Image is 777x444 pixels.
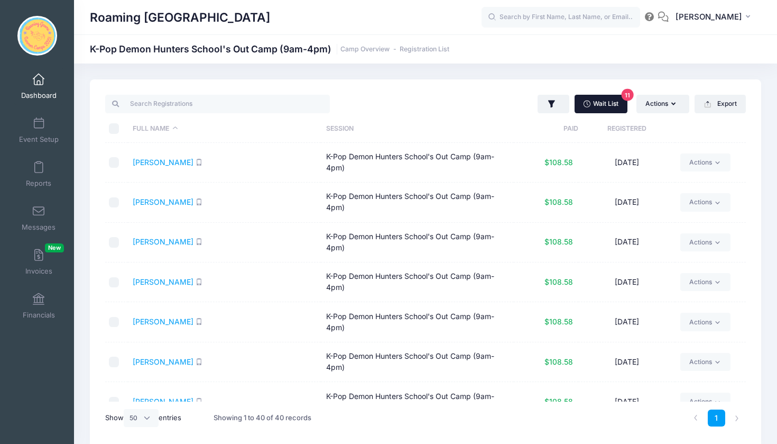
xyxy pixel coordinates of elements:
a: [PERSON_NAME] [133,158,193,167]
span: $108.58 [544,317,573,326]
i: SMS enabled [196,198,202,205]
td: [DATE] [578,223,675,262]
a: Dashboard [14,68,64,105]
button: Actions [636,95,689,113]
a: [PERSON_NAME] [133,277,193,286]
a: [PERSON_NAME] [133,317,193,326]
td: [DATE] [578,342,675,382]
a: Registration List [400,46,449,53]
span: Dashboard [21,91,57,100]
i: SMS enabled [196,238,202,245]
span: $108.58 [544,277,573,286]
a: InvoicesNew [14,243,64,280]
i: SMS enabled [196,398,202,405]
td: K-Pop Demon Hunters School's Out Camp (9am-4pm) [321,342,514,382]
th: Full Name: activate to sort column descending [128,115,321,143]
th: Registered: activate to sort column ascending [578,115,675,143]
span: Messages [22,223,55,232]
a: Actions [680,353,730,371]
h1: K-Pop Demon Hunters School's Out Camp (9am-4pm) [90,43,449,55]
h1: Roaming [GEOGRAPHIC_DATA] [90,5,270,30]
a: [PERSON_NAME] [133,197,193,206]
a: Actions [680,313,730,331]
input: Search Registrations [105,95,330,113]
td: [DATE] [578,262,675,302]
a: Event Setup [14,112,64,149]
label: Show entries [105,409,181,427]
span: Invoices [25,267,52,276]
a: Actions [680,193,730,211]
a: [PERSON_NAME] [133,357,193,366]
span: $108.58 [544,397,573,406]
a: [PERSON_NAME] [133,397,193,406]
td: [DATE] [578,143,675,183]
td: [DATE] [578,183,675,222]
span: $108.58 [544,237,573,246]
td: K-Pop Demon Hunters School's Out Camp (9am-4pm) [321,223,514,262]
td: [DATE] [578,382,675,422]
i: SMS enabled [196,358,202,365]
td: [DATE] [578,302,675,342]
i: SMS enabled [196,318,202,325]
th: Session: activate to sort column ascending [321,115,514,143]
a: Messages [14,200,64,237]
div: Showing 1 to 40 of 40 records [214,406,311,430]
span: 11 [622,89,634,101]
span: New [45,243,64,252]
th: Paid: activate to sort column ascending [514,115,578,143]
i: SMS enabled [196,278,202,285]
span: [PERSON_NAME] [676,11,742,23]
td: K-Pop Demon Hunters School's Out Camp (9am-4pm) [321,302,514,342]
a: Wait List11 [575,95,627,113]
span: $108.58 [544,357,573,366]
span: Event Setup [19,135,59,144]
td: K-Pop Demon Hunters School's Out Camp (9am-4pm) [321,262,514,302]
span: $108.58 [544,197,573,206]
td: K-Pop Demon Hunters School's Out Camp (9am-4pm) [321,382,514,422]
input: Search by First Name, Last Name, or Email... [482,7,640,28]
a: Actions [680,393,730,411]
span: $108.58 [544,158,573,167]
td: K-Pop Demon Hunters School's Out Camp (9am-4pm) [321,183,514,222]
a: 1 [708,410,725,427]
a: Financials [14,287,64,324]
a: Actions [680,233,730,251]
img: Roaming Gnome Theatre [17,16,57,56]
select: Showentries [124,409,159,427]
i: SMS enabled [196,159,202,166]
td: K-Pop Demon Hunters School's Out Camp (9am-4pm) [321,143,514,183]
a: Camp Overview [340,46,390,53]
button: [PERSON_NAME] [669,5,761,30]
a: [PERSON_NAME] [133,237,193,246]
span: Reports [26,179,51,188]
a: Actions [680,273,730,291]
button: Export [695,95,746,113]
span: Financials [23,311,55,320]
a: Reports [14,156,64,193]
a: Actions [680,153,730,171]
